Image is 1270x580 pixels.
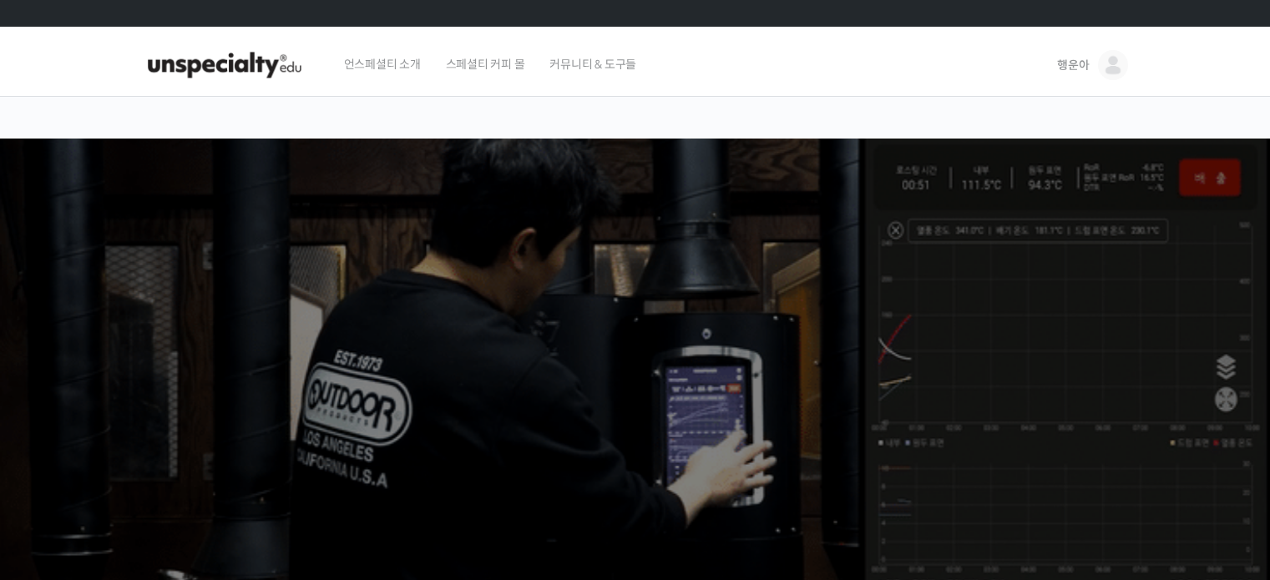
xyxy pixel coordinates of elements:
p: [PERSON_NAME]을 다하는 당신을 위해, 최고와 함께 만든 커피 클래스 [17,289,1254,373]
a: 행운아 [1057,33,1127,97]
p: 시간과 장소에 구애받지 않고, 검증된 커리큘럼으로 [17,381,1254,404]
span: 언스페셜티 소개 [344,33,421,96]
span: 커뮤니티 & 도구들 [549,33,636,96]
a: 커뮤니티 & 도구들 [541,33,645,97]
span: 스페셜티 커피 몰 [446,33,525,96]
a: 스페셜티 커피 몰 [438,33,534,97]
a: 언스페셜티 소개 [336,33,429,97]
span: 행운아 [1057,58,1089,73]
